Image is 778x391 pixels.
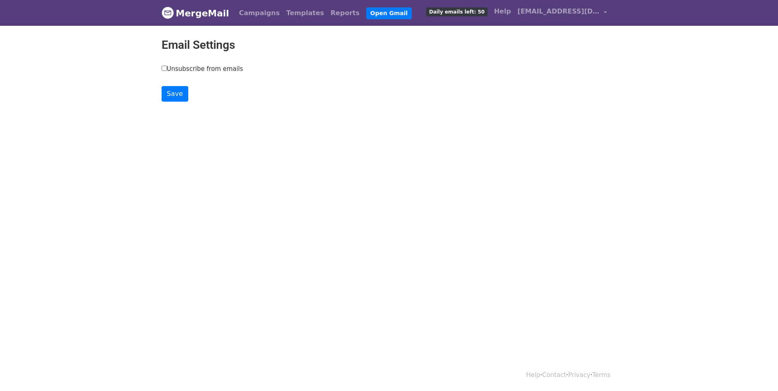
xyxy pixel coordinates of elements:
a: Help [526,371,540,379]
a: Daily emails left: 50 [423,3,491,20]
span: [EMAIL_ADDRESS][DOMAIN_NAME] [518,7,600,16]
input: Unsubscribe from emails [162,66,167,71]
a: Help [491,3,514,20]
a: Templates [283,5,327,21]
input: Save [162,86,188,102]
a: [EMAIL_ADDRESS][DOMAIN_NAME] [514,3,610,23]
a: Open Gmail [366,7,412,19]
a: Privacy [568,371,590,379]
a: Campaigns [236,5,283,21]
label: Unsubscribe from emails [162,64,243,74]
a: Terms [592,371,610,379]
h2: Email Settings [162,38,617,52]
img: MergeMail logo [162,7,174,19]
a: Reports [327,5,363,21]
span: Daily emails left: 50 [426,7,487,16]
a: MergeMail [162,5,229,22]
a: Contact [542,371,566,379]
